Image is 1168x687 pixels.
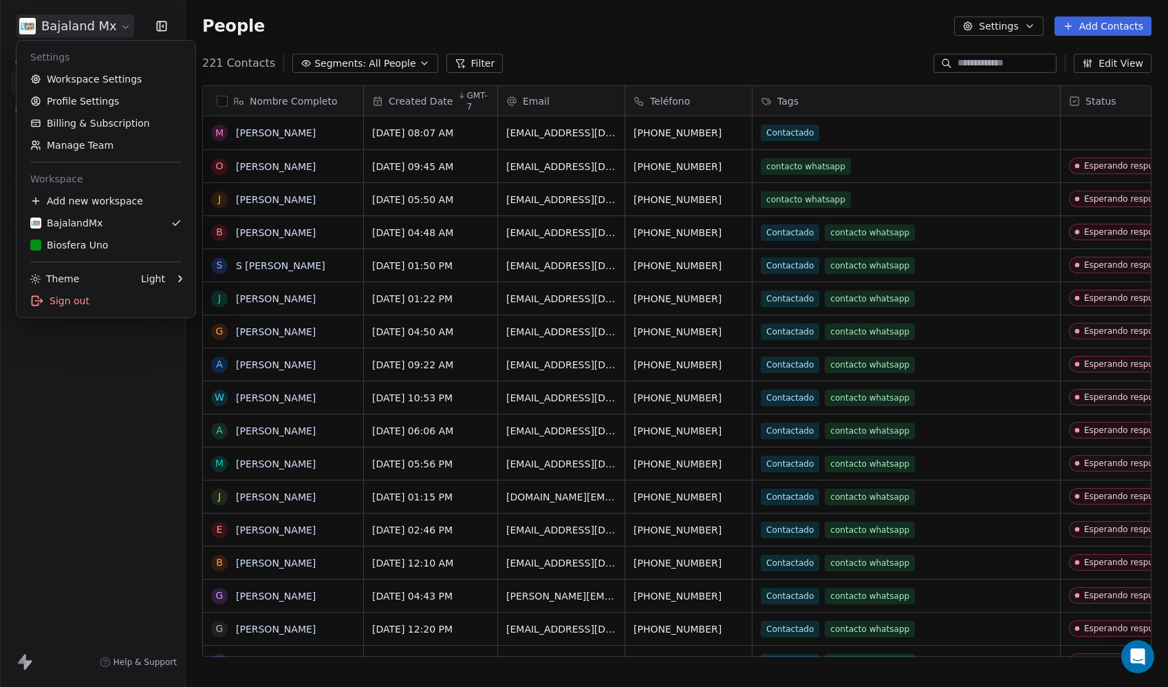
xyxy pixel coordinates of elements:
img: ppic-bajaland-logo.jpg [30,218,41,229]
div: Add new workspace [22,190,190,212]
div: Light [141,272,165,286]
div: BajalandMx [30,216,102,230]
a: Workspace Settings [22,68,190,90]
div: Biosfera Uno [30,238,108,252]
div: Settings [22,46,190,68]
div: Sign out [22,290,190,312]
div: Workspace [22,168,190,190]
a: Profile Settings [22,90,190,112]
div: Theme [30,272,79,286]
a: Billing & Subscription [22,112,190,134]
a: Manage Team [22,134,190,156]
